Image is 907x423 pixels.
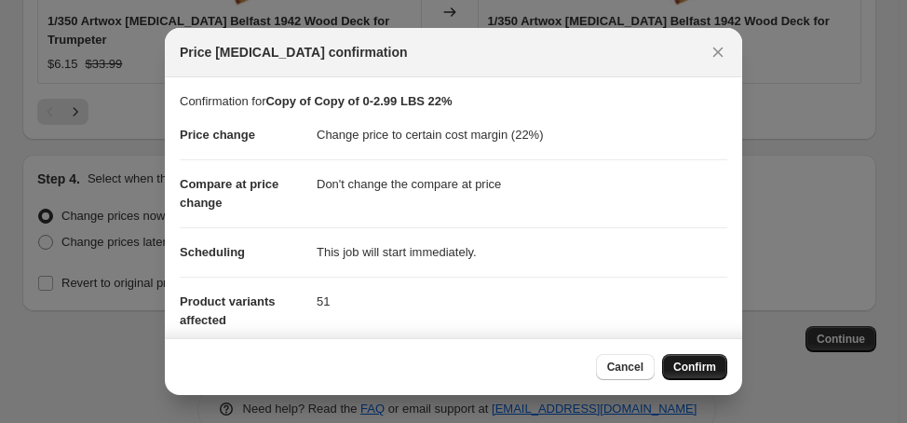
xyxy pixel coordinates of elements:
[662,354,727,380] button: Confirm
[180,294,276,327] span: Product variants affected
[180,43,408,61] span: Price [MEDICAL_DATA] confirmation
[180,177,278,210] span: Compare at price change
[317,227,727,277] dd: This job will start immediately.
[317,277,727,326] dd: 51
[317,111,727,159] dd: Change price to certain cost margin (22%)
[596,354,655,380] button: Cancel
[673,360,716,375] span: Confirm
[180,92,727,111] p: Confirmation for
[265,94,452,108] b: Copy of Copy of 0-2.99 LBS 22%
[317,159,727,209] dd: Don't change the compare at price
[180,245,245,259] span: Scheduling
[607,360,643,375] span: Cancel
[705,39,731,65] button: Close
[180,128,255,142] span: Price change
